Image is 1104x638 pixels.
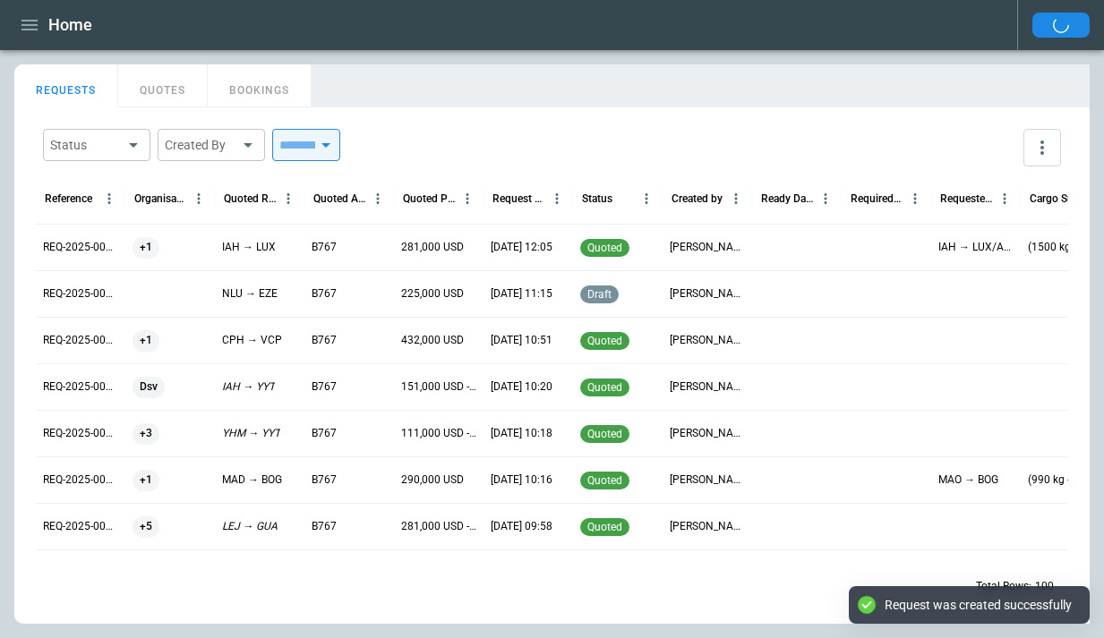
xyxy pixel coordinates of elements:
[312,519,337,534] p: B767
[670,286,745,302] p: Jeanie kuk
[366,187,389,210] button: Quoted Aircraft column menu
[670,426,745,441] p: Jeanie kuk
[50,136,122,154] div: Status
[903,187,927,210] button: Required Date & Time (UTC-04:00) column menu
[401,426,476,441] p: 111,000 USD - 236,000 USD
[545,187,569,210] button: Request Created At (UTC-04:00) column menu
[584,428,626,440] span: quoted
[491,286,552,302] p: 02/09/2025 11:15
[724,187,748,210] button: Created by column menu
[403,192,456,205] div: Quoted Price
[976,579,1031,594] p: Total Rows:
[165,136,236,154] div: Created By
[401,333,464,348] p: 432,000 USD
[277,187,300,210] button: Quoted Route column menu
[940,192,993,205] div: Requested Route
[43,333,118,348] p: REQ-2025-003659
[670,333,745,348] p: Jeanie kuk
[993,187,1016,210] button: Requested Route column menu
[401,519,476,534] p: 281,000 USD - 290,000 USD
[401,286,464,302] p: 225,000 USD
[222,472,282,488] p: MAD → BOG
[635,187,658,210] button: Status column menu
[312,472,337,488] p: B767
[43,426,118,441] p: REQ-2025-003657
[938,472,998,488] p: MAO → BOG
[761,192,814,205] div: Ready Date & Time (UTC-04:00)
[582,192,612,205] div: Status
[584,288,615,301] span: draft
[672,192,723,205] div: Created by
[584,381,626,394] span: quoted
[133,504,159,549] span: +5
[43,519,118,534] p: REQ-2025-003655
[98,187,121,210] button: Reference column menu
[670,240,745,255] p: Jeanie kuk
[814,187,837,210] button: Ready Date & Time (UTC-04:00) column menu
[208,64,312,107] button: BOOKINGS
[43,240,118,255] p: REQ-2025-003661
[491,379,552,395] p: 02/09/2025 10:20
[224,192,277,205] div: Quoted Route
[133,457,159,503] span: +1
[312,333,337,348] p: B767
[48,14,92,36] h1: Home
[584,521,626,533] span: quoted
[222,426,280,441] p: YHM → YYT
[851,192,903,205] div: Required Date & Time (UTC-04:00)
[133,318,159,363] span: +1
[492,192,545,205] div: Request Created At (UTC-04:00)
[670,519,745,534] p: Jeanie kuk
[312,426,337,441] p: B767
[14,64,118,107] button: REQUESTS
[312,379,337,395] p: B767
[1030,192,1083,205] div: Cargo Summary
[222,379,275,395] p: IAH → YYT
[222,240,276,255] p: IAH → LUX
[45,192,92,205] div: Reference
[313,192,366,205] div: Quoted Aircraft
[1028,472,1103,488] p: (990 kg - 1.5 m³) Other
[133,225,159,270] span: +1
[222,333,282,348] p: CPH → VCP
[118,64,208,107] button: QUOTES
[491,333,552,348] p: 02/09/2025 10:51
[491,426,552,441] p: 02/09/2025 10:18
[584,474,626,487] span: quoted
[133,364,165,410] span: Dsv
[222,519,278,534] p: LEJ → GUA
[187,187,210,210] button: Organisation column menu
[1028,240,1103,255] p: (1500 kg - 1.42 m³) Other
[43,379,118,395] p: REQ-2025-003658
[312,286,337,302] p: B767
[670,379,745,395] p: Jeanie kuk
[222,286,278,302] p: NLU → EZE
[401,240,464,255] p: 281,000 USD
[584,242,626,254] span: quoted
[134,192,187,205] div: Organisation
[885,597,1072,613] div: Request was created successfully
[491,472,552,488] p: 02/09/2025 10:16
[401,472,464,488] p: 290,000 USD
[1035,579,1054,594] p: 100
[312,240,337,255] p: B767
[401,379,476,395] p: 151,000 USD - 236,000 USD
[1023,129,1061,166] button: more
[43,286,118,302] p: REQ-2025-003660
[670,472,745,488] p: Jeanie kuk
[43,472,118,488] p: REQ-2025-003656
[491,240,552,255] p: 02/09/2025 12:05
[938,240,1014,255] p: IAH → LUX/AMS
[491,519,552,534] p: 02/09/2025 09:58
[456,187,479,210] button: Quoted Price column menu
[133,411,159,456] span: +3
[584,335,626,347] span: quoted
